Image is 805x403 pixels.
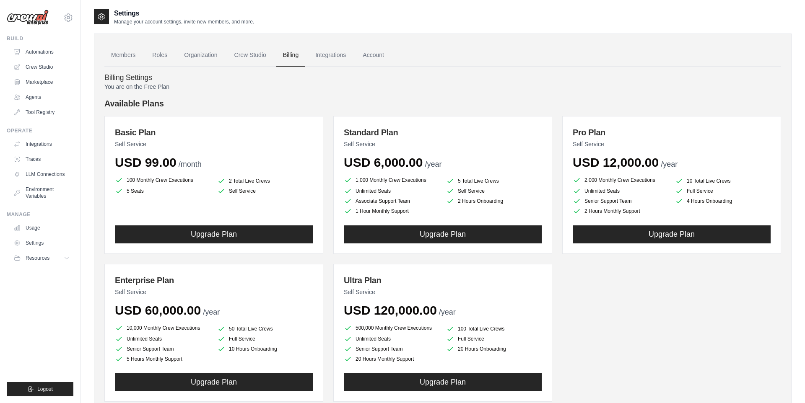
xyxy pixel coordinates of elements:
h2: Settings [114,8,254,18]
p: Self Service [344,140,542,148]
li: 100 Total Live Crews [446,325,542,333]
a: Crew Studio [228,44,273,67]
img: Logo [7,10,49,26]
h3: Basic Plan [115,127,313,138]
button: Upgrade Plan [573,225,771,243]
span: USD 12,000.00 [573,155,659,169]
span: Logout [37,386,53,393]
span: USD 60,000.00 [115,303,201,317]
li: Associate Support Team [344,197,439,205]
span: /year [203,308,220,316]
h3: Standard Plan [344,127,542,138]
li: Senior Support Team [344,345,439,353]
a: Account [356,44,391,67]
span: /year [425,160,441,168]
a: Automations [10,45,73,59]
li: 10,000 Monthly Crew Executions [115,323,210,333]
li: 20 Hours Onboarding [446,345,542,353]
a: Members [104,44,142,67]
span: USD 99.00 [115,155,177,169]
a: Traces [10,152,73,166]
p: Self Service [115,140,313,148]
li: 2,000 Monthly Crew Executions [573,175,668,185]
p: You are on the Free Plan [104,83,781,91]
li: Full Service [675,187,771,195]
li: 2 Total Live Crews [217,177,313,185]
p: Self Service [115,288,313,296]
a: Organization [177,44,224,67]
li: 50 Total Live Crews [217,325,313,333]
li: 20 Hours Monthly Support [344,355,439,363]
button: Upgrade Plan [115,373,313,391]
li: Senior Support Team [573,197,668,205]
span: /year [661,160,678,168]
li: Senior Support Team [115,345,210,353]
h3: Enterprise Plan [115,274,313,286]
li: 2 Hours Onboarding [446,197,542,205]
li: 2 Hours Monthly Support [573,207,668,215]
div: Operate [7,127,73,134]
button: Logout [7,382,73,396]
div: Build [7,35,73,42]
li: Unlimited Seats [115,335,210,343]
a: Marketplace [10,75,73,89]
a: Settings [10,236,73,250]
h3: Pro Plan [573,127,771,138]
a: Integrations [10,137,73,151]
button: Upgrade Plan [344,373,542,391]
a: LLM Connections [10,168,73,181]
a: Integrations [309,44,353,67]
span: /month [179,160,202,168]
li: 5 Hours Monthly Support [115,355,210,363]
p: Self Service [573,140,771,148]
button: Resources [10,251,73,265]
button: Upgrade Plan [344,225,542,243]
li: 5 Seats [115,187,210,195]
span: USD 120,000.00 [344,303,437,317]
li: 500,000 Monthly Crew Executions [344,323,439,333]
li: Unlimited Seats [573,187,668,195]
li: 10 Hours Onboarding [217,345,313,353]
li: 100 Monthly Crew Executions [115,175,210,185]
p: Manage your account settings, invite new members, and more. [114,18,254,25]
li: Full Service [446,335,542,343]
button: Upgrade Plan [115,225,313,243]
span: USD 6,000.00 [344,155,423,169]
h4: Billing Settings [104,73,781,83]
li: Full Service [217,335,313,343]
li: Unlimited Seats [344,335,439,343]
div: Manage [7,211,73,218]
h4: Available Plans [104,98,781,109]
span: /year [439,308,456,316]
li: 1,000 Monthly Crew Executions [344,175,439,185]
a: Crew Studio [10,60,73,74]
li: 5 Total Live Crews [446,177,542,185]
h3: Ultra Plan [344,274,542,286]
li: 1 Hour Monthly Support [344,207,439,215]
a: Roles [145,44,174,67]
li: 10 Total Live Crews [675,177,771,185]
li: 4 Hours Onboarding [675,197,771,205]
li: Self Service [217,187,313,195]
a: Environment Variables [10,183,73,203]
a: Agents [10,90,73,104]
span: Resources [26,255,49,261]
li: Self Service [446,187,542,195]
li: Unlimited Seats [344,187,439,195]
a: Usage [10,221,73,235]
a: Billing [276,44,305,67]
p: Self Service [344,288,542,296]
a: Tool Registry [10,106,73,119]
